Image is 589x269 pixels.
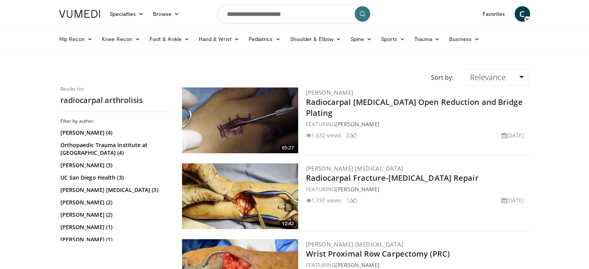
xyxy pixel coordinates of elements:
li: [DATE] [501,131,524,139]
a: UC San Diego Health (3) [60,174,167,182]
a: [PERSON_NAME] [335,120,379,128]
a: Pediatrics [244,31,285,47]
a: Radiocarpal Fracture-[MEDICAL_DATA] Repair [306,173,479,183]
a: Relevance [465,69,529,86]
a: Foot & Ankle [145,31,194,47]
a: [PERSON_NAME] (2) [60,211,167,219]
img: aecee7c9-e8f0-4778-b2d4-39cebd8beb35.300x170_q85_crop-smart_upscale.jpg [182,87,298,153]
a: Hand & Wrist [194,31,244,47]
a: [PERSON_NAME] [335,261,379,269]
span: Relevance [470,72,506,82]
a: [PERSON_NAME] (4) [60,129,167,137]
a: C [515,6,530,22]
a: [PERSON_NAME] (2) [60,199,167,206]
a: Trauma [410,31,445,47]
p: Results for: [60,86,169,92]
input: Search topics, interventions [217,5,372,23]
li: 22 [346,131,357,139]
div: FEATURING [306,261,527,269]
li: 1,737 views [306,196,342,204]
a: Radiocarpal [MEDICAL_DATA] Open Reduction and Bridge Plating [306,97,523,118]
div: Sort by: [425,69,459,86]
a: [PERSON_NAME] (3) [60,161,167,169]
span: 05:27 [280,144,296,151]
a: Specialties [105,6,149,22]
a: Browse [148,6,184,22]
a: [PERSON_NAME] [MEDICAL_DATA] [306,164,404,172]
span: 12:42 [280,220,296,227]
li: 1,632 views [306,131,342,139]
a: Favorites [478,6,510,22]
h3: Filter by author: [60,118,169,124]
a: Business [445,31,484,47]
h2: radiocarpal arthrolisis [60,95,169,105]
img: 55b90287-ae1c-48cd-a06f-6008b12342f7.300x170_q85_crop-smart_upscale.jpg [182,163,298,229]
a: 05:27 [182,87,298,153]
a: 12:42 [182,163,298,229]
a: Spine [346,31,376,47]
a: [PERSON_NAME] (1) [60,236,167,243]
a: Shoulder & Elbow [285,31,346,47]
div: FEATURING [306,120,527,128]
a: Knee Recon [97,31,145,47]
a: Wrist Proximal Row Carpectomy (PRC) [306,248,450,259]
a: [PERSON_NAME] (1) [60,223,167,231]
a: [PERSON_NAME] [335,185,379,193]
a: [PERSON_NAME] [MEDICAL_DATA] [306,240,404,248]
a: [PERSON_NAME] [306,89,354,96]
a: Sports [376,31,410,47]
div: FEATURING [306,185,527,193]
a: Hip Recon [55,31,98,47]
li: [DATE] [501,196,524,204]
a: [PERSON_NAME] [MEDICAL_DATA] (3) [60,186,167,194]
img: VuMedi Logo [59,10,100,18]
a: Orthopaedic Trauma Institute at [GEOGRAPHIC_DATA] (4) [60,141,167,157]
li: 12 [346,196,357,204]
